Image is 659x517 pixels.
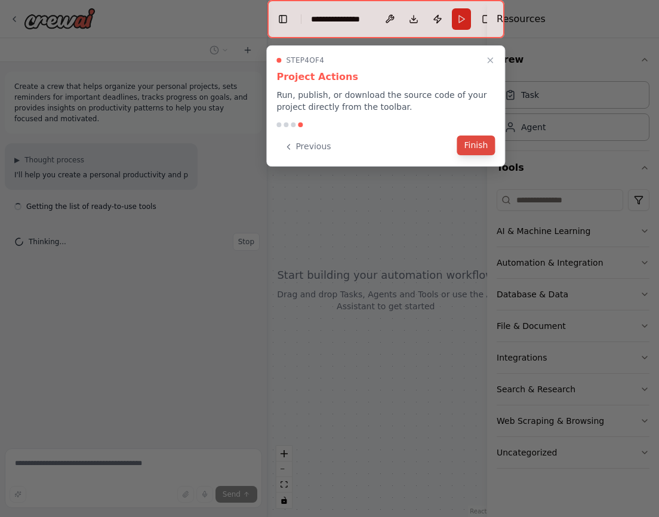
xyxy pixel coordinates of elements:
button: Finish [457,136,495,155]
h3: Project Actions [276,70,495,84]
span: Step 4 of 4 [286,56,324,65]
button: Previous [276,137,338,156]
button: Close walkthrough [483,53,497,67]
p: Run, publish, or download the source code of your project directly from the toolbar. [276,89,495,113]
button: Hide left sidebar [275,11,291,27]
